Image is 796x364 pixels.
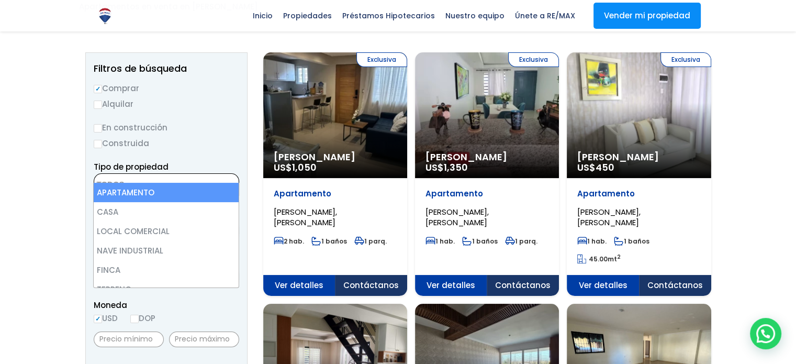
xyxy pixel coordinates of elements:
[639,275,711,296] span: Contáctanos
[614,237,649,246] span: 1 baños
[94,315,102,323] input: USD
[94,137,239,150] label: Construida
[94,161,169,172] span: Tipo de propiedad
[94,299,239,312] span: Moneda
[94,241,238,260] li: NAVE INDUSTRIAL
[274,189,397,199] p: Apartamento
[354,237,387,246] span: 1 parq.
[425,161,468,174] span: US$
[567,52,711,296] a: Exclusiva [PERSON_NAME] US$450 Apartamento [PERSON_NAME], [PERSON_NAME] 1 hab. 1 baños 45.00mt2 V...
[577,161,614,174] span: US$
[248,8,278,24] span: Inicio
[130,312,155,325] label: DOP
[94,121,239,134] label: En construcción
[94,63,239,74] h2: Filtros de búsqueda
[94,82,239,95] label: Comprar
[596,161,614,174] span: 450
[356,52,407,67] span: Exclusiva
[94,140,102,148] input: Construida
[487,275,559,296] span: Contáctanos
[425,237,455,246] span: 1 hab.
[169,332,239,347] input: Precio máximo
[263,52,407,296] a: Exclusiva [PERSON_NAME] US$1,050 Apartamento [PERSON_NAME], [PERSON_NAME] 2 hab. 1 baños 1 parq. ...
[577,189,700,199] p: Apartamento
[510,8,580,24] span: Únete a RE/MAX
[94,97,239,111] label: Alquilar
[567,275,639,296] span: Ver detalles
[94,124,102,133] input: En construcción
[278,8,337,24] span: Propiedades
[311,237,347,246] span: 1 baños
[577,237,607,246] span: 1 hab.
[263,275,335,296] span: Ver detalles
[617,253,621,261] sup: 2
[462,237,498,246] span: 1 baños
[94,332,164,347] input: Precio mínimo
[415,52,559,296] a: Exclusiva [PERSON_NAME] US$1,350 Apartamento [PERSON_NAME], [PERSON_NAME] 1 hab. 1 baños 1 parq. ...
[508,52,559,67] span: Exclusiva
[96,7,114,25] img: Logo de REMAX
[94,222,238,241] li: LOCAL COMERCIAL
[94,202,238,222] li: CASA
[425,152,548,162] span: [PERSON_NAME]
[444,161,468,174] span: 1,350
[425,206,489,228] span: [PERSON_NAME], [PERSON_NAME]
[94,280,238,299] li: TERRENO
[337,8,440,24] span: Préstamos Hipotecarios
[593,3,701,29] a: Vender mi propiedad
[425,189,548,199] p: Apartamento
[440,8,510,24] span: Nuestro equipo
[274,237,304,246] span: 2 hab.
[660,52,711,67] span: Exclusiva
[577,255,621,263] span: mt
[94,174,196,196] textarea: Search
[589,255,608,263] span: 45.00
[505,237,537,246] span: 1 parq.
[292,161,317,174] span: 1,050
[94,183,238,202] li: APARTAMENTO
[94,85,102,93] input: Comprar
[577,152,700,162] span: [PERSON_NAME]
[274,161,317,174] span: US$
[274,152,397,162] span: [PERSON_NAME]
[94,260,238,280] li: FINCA
[130,315,139,323] input: DOP
[94,312,118,325] label: USD
[94,101,102,109] input: Alquilar
[335,275,407,296] span: Contáctanos
[415,275,487,296] span: Ver detalles
[577,206,641,228] span: [PERSON_NAME], [PERSON_NAME]
[274,206,337,228] span: [PERSON_NAME], [PERSON_NAME]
